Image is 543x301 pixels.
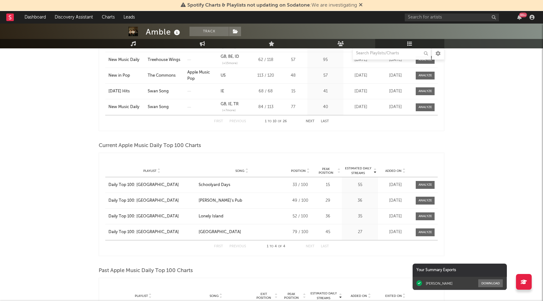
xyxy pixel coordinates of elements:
[254,73,277,79] div: 113 / 120
[226,55,233,59] a: BE
[199,229,286,235] a: [GEOGRAPHIC_DATA]
[254,104,277,110] div: 84 / 113
[270,245,273,248] span: to
[385,294,402,298] span: Exited On
[199,198,286,204] a: [PERSON_NAME]'s Pub
[189,27,229,36] button: Track
[20,11,50,24] a: Dashboard
[343,198,376,204] div: 36
[229,245,246,248] button: Previous
[288,213,312,220] div: 52 / 100
[353,47,431,60] input: Search Playlists/Charts
[517,15,522,20] button: 99+
[343,166,373,176] span: Estimated Daily Streams
[380,88,411,95] div: [DATE]
[221,74,226,78] a: US
[259,118,293,125] div: 1 10 26
[108,57,145,63] div: New Music Daily
[380,73,411,79] div: [DATE]
[278,245,282,248] span: of
[345,88,376,95] div: [DATE]
[309,104,342,110] div: 40
[288,182,312,188] div: 33 / 100
[268,120,271,123] span: to
[232,102,239,106] a: TR
[359,3,363,8] span: Dismiss
[148,57,184,63] a: Treehouse Wings
[187,3,310,8] span: Spotify Charts & Playlists not updating on Sodatone
[519,13,527,17] div: 99 +
[148,73,184,79] a: The Commons
[309,57,342,63] div: 95
[259,243,293,250] div: 1 4 4
[214,245,223,248] button: First
[148,88,184,95] a: Swan Song
[108,88,145,95] a: [DATE] Hits
[222,61,238,66] span: (+ 15 more)
[281,104,306,110] div: 77
[229,120,246,123] button: Previous
[108,182,195,188] a: Daily Top 100: [GEOGRAPHIC_DATA]
[99,267,193,275] span: Past Apple Music Daily Top 100 Charts
[321,120,329,123] button: Last
[291,169,306,173] span: Position
[405,14,499,21] input: Search for artists
[315,213,340,220] div: 36
[108,198,195,204] a: Daily Top 100: [GEOGRAPHIC_DATA]
[351,294,367,298] span: Added On
[222,108,236,113] span: (+ 7 more)
[214,120,223,123] button: First
[315,182,340,188] div: 15
[380,57,411,63] div: [DATE]
[380,182,411,188] div: [DATE]
[221,89,224,93] a: IE
[306,245,315,248] button: Next
[315,229,340,235] div: 45
[345,104,376,110] div: [DATE]
[413,264,507,277] div: Your Summary Exports
[108,104,145,110] a: New Music Daily
[288,229,312,235] div: 79 / 100
[235,169,244,173] span: Song
[345,73,376,79] div: [DATE]
[315,167,337,175] span: Peak Position
[321,245,329,248] button: Last
[50,11,97,24] a: Discovery Assistant
[135,294,148,298] span: Playlist
[343,213,376,220] div: 35
[221,102,226,106] a: GB
[278,120,282,123] span: of
[380,104,411,110] div: [DATE]
[343,229,376,235] div: 27
[309,73,342,79] div: 57
[281,88,306,95] div: 15
[233,55,239,59] a: ID
[254,57,277,63] div: 62 / 118
[97,11,119,24] a: Charts
[187,70,210,81] a: Apple Music Pop
[210,294,219,298] span: Song
[315,198,340,204] div: 29
[281,73,306,79] div: 48
[281,292,302,300] span: Peak Position
[309,291,338,301] span: Estimated Daily Streams
[281,57,306,63] div: 57
[99,142,201,150] span: Current Apple Music Daily Top 100 Charts
[478,279,503,287] button: Download
[199,213,286,220] a: Lonely Island
[148,104,184,110] a: Swan Song
[343,182,376,188] div: 55
[254,292,274,300] span: Exit Position
[380,213,411,220] div: [DATE]
[306,120,315,123] button: Next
